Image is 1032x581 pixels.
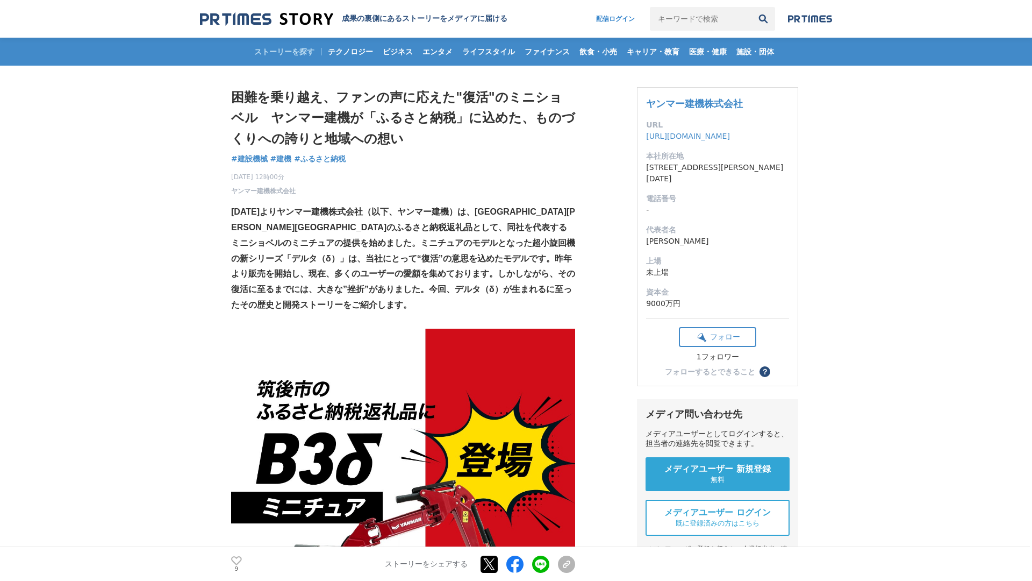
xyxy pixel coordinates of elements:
strong: [DATE]よりヤンマー建機株式会社（以下、ヤンマー建機）は、[GEOGRAPHIC_DATA][PERSON_NAME][GEOGRAPHIC_DATA]のふるさと納税返礼品として、同社を代表... [231,207,575,309]
a: #ふるさと納税 [294,153,346,165]
span: 無料 [711,475,725,485]
dt: 資本金 [646,287,789,298]
span: #ふるさと納税 [294,154,346,164]
span: メディアユーザー 新規登録 [664,464,771,475]
a: 医療・健康 [685,38,731,66]
a: 飲食・小売 [575,38,621,66]
dt: 本社所在地 [646,151,789,162]
span: テクノロジー [324,47,377,56]
dt: 上場 [646,256,789,267]
a: ビジネス [378,38,417,66]
img: prtimes [788,15,832,23]
a: #建設機械 [231,153,268,165]
div: フォローするとできること [665,368,755,375]
span: ライフスタイル [458,47,519,56]
div: メディアユーザーとしてログインすると、担当者の連絡先を閲覧できます。 [646,429,790,449]
dd: [STREET_ADDRESS][PERSON_NAME][DATE] [646,162,789,185]
a: メディアユーザー ログイン 既に登録済みの方はこちら [646,500,790,536]
a: 配信ログイン [585,7,646,31]
button: ？ [759,366,770,377]
input: キーワードで検索 [650,7,751,31]
a: 成果の裏側にあるストーリーをメディアに届ける 成果の裏側にあるストーリーをメディアに届ける [200,12,507,26]
a: ライフスタイル [458,38,519,66]
div: 1フォロワー [679,352,756,362]
dt: 代表者名 [646,224,789,236]
img: 成果の裏側にあるストーリーをメディアに届ける [200,12,333,26]
span: ？ [761,368,769,375]
span: #建機 [270,154,292,164]
a: メディアユーザー 新規登録 無料 [646,457,790,491]
p: ストーリーをシェアする [385,559,468,569]
dd: 未上場 [646,267,789,278]
a: テクノロジー [324,38,377,66]
span: ビジネス [378,47,417,56]
a: キャリア・教育 [622,38,684,66]
span: 飲食・小売 [575,47,621,56]
span: メディアユーザー ログイン [664,507,771,519]
dd: [PERSON_NAME] [646,236,789,247]
a: ヤンマー建機株式会社 [646,98,743,109]
span: [DATE] 12時00分 [231,172,296,182]
a: エンタメ [418,38,457,66]
a: #建機 [270,153,292,165]
dt: 電話番号 [646,193,789,204]
span: キャリア・教育 [622,47,684,56]
button: 検索 [751,7,775,31]
span: エンタメ [418,47,457,56]
span: #建設機械 [231,154,268,164]
dd: - [646,204,789,216]
span: 施設・団体 [732,47,778,56]
span: 医療・健康 [685,47,731,56]
a: 施設・団体 [732,38,778,66]
a: ファイナンス [520,38,574,66]
dd: 9000万円 [646,298,789,309]
div: メディア問い合わせ先 [646,408,790,421]
p: 9 [231,566,242,572]
h2: 成果の裏側にあるストーリーをメディアに届ける [342,14,507,24]
span: 既に登録済みの方はこちら [676,519,759,528]
button: フォロー [679,327,756,347]
span: ファイナンス [520,47,574,56]
h1: 困難を乗り越え、ファンの声に応えた"復活"のミニショベル ヤンマー建機が「ふるさと納税」に込めた、ものづくりへの誇りと地域への想い [231,87,575,149]
dt: URL [646,119,789,131]
a: [URL][DOMAIN_NAME] [646,132,730,140]
a: ヤンマー建機株式会社 [231,186,296,196]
